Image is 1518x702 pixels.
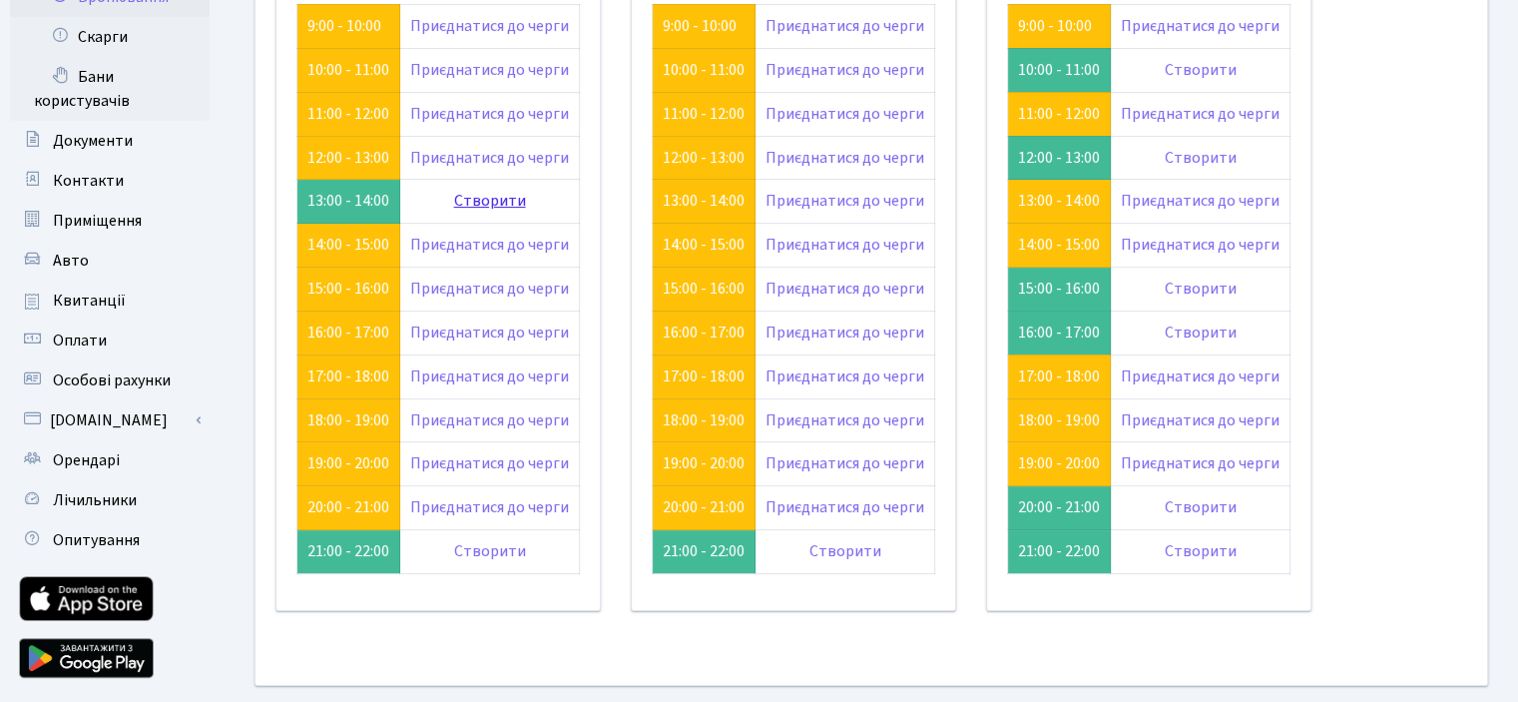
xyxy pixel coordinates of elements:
a: 20:00 - 21:00 [307,496,389,518]
a: 9:00 - 10:00 [1018,15,1092,37]
a: Створити [1165,496,1237,518]
a: Приєднатися до черги [410,365,569,387]
a: Приєднатися до черги [1121,190,1279,212]
td: 21:00 - 22:00 [1008,530,1111,574]
a: Приєднатися до черги [765,234,924,256]
a: Приєднатися до черги [1121,409,1279,431]
a: Приєднатися до черги [765,103,924,125]
span: Орендарі [53,449,120,471]
a: 19:00 - 20:00 [307,452,389,474]
a: 15:00 - 16:00 [307,278,389,300]
a: Квитанції [10,281,210,321]
a: Створити [1165,278,1237,300]
a: Приєднатися до черги [410,409,569,431]
a: Приміщення [10,201,210,241]
a: 14:00 - 15:00 [1018,234,1100,256]
a: Приєднатися до черги [410,59,569,81]
span: Авто [53,250,89,272]
span: Контакти [53,170,124,192]
a: 14:00 - 15:00 [663,234,745,256]
a: Скарги [10,17,210,57]
a: Приєднатися до черги [765,59,924,81]
a: Приєднатися до черги [1121,365,1279,387]
a: Документи [10,121,210,161]
td: 15:00 - 16:00 [1008,268,1111,312]
span: Опитування [53,529,140,551]
a: 13:00 - 14:00 [663,190,745,212]
a: Приєднатися до черги [410,147,569,169]
a: Авто [10,241,210,281]
a: Приєднатися до черги [410,103,569,125]
span: Приміщення [53,210,142,232]
td: 10:00 - 11:00 [1008,48,1111,92]
a: Бани користувачів [10,57,210,121]
a: Приєднатися до черги [765,409,924,431]
a: 18:00 - 19:00 [1018,409,1100,431]
td: 16:00 - 17:00 [1008,311,1111,354]
a: 12:00 - 13:00 [307,147,389,169]
a: Створити [454,190,526,212]
a: Створити [1165,322,1237,344]
a: 14:00 - 15:00 [307,234,389,256]
a: 16:00 - 17:00 [663,322,745,344]
a: Приєднатися до черги [1121,103,1279,125]
a: 11:00 - 12:00 [663,103,745,125]
a: Орендарі [10,440,210,480]
a: 9:00 - 10:00 [307,15,381,37]
a: 18:00 - 19:00 [307,409,389,431]
td: 21:00 - 22:00 [297,530,400,574]
a: Приєднатися до черги [1121,234,1279,256]
a: Приєднатися до черги [410,452,569,474]
span: Особові рахунки [53,369,171,391]
a: Створити [809,540,881,562]
a: Створити [1165,540,1237,562]
td: 21:00 - 22:00 [653,530,756,574]
a: Контакти [10,161,210,201]
a: Приєднатися до черги [765,15,924,37]
a: Приєднатися до черги [765,452,924,474]
a: Створити [1165,59,1237,81]
a: Приєднатися до черги [765,496,924,518]
a: Приєднатися до черги [765,278,924,300]
a: 11:00 - 12:00 [307,103,389,125]
td: 13:00 - 14:00 [297,180,400,224]
a: 18:00 - 19:00 [663,409,745,431]
a: Приєднатися до черги [765,365,924,387]
a: 17:00 - 18:00 [663,365,745,387]
a: 19:00 - 20:00 [663,452,745,474]
td: 12:00 - 13:00 [1008,136,1111,180]
span: Документи [53,130,133,152]
a: Особові рахунки [10,360,210,400]
a: Приєднатися до черги [765,147,924,169]
a: Приєднатися до черги [410,15,569,37]
a: Приєднатися до черги [410,496,569,518]
a: Оплати [10,321,210,360]
a: [DOMAIN_NAME] [10,400,210,440]
a: 15:00 - 16:00 [663,278,745,300]
a: 19:00 - 20:00 [1018,452,1100,474]
a: Приєднатися до черги [1121,452,1279,474]
a: Приєднатися до черги [765,322,924,344]
a: 17:00 - 18:00 [307,365,389,387]
a: 13:00 - 14:00 [1018,190,1100,212]
span: Лічильники [53,489,137,511]
a: 20:00 - 21:00 [663,496,745,518]
a: 10:00 - 11:00 [307,59,389,81]
a: 17:00 - 18:00 [1018,365,1100,387]
span: Квитанції [53,290,126,312]
a: Лічильники [10,480,210,520]
span: Оплати [53,330,107,351]
a: Створити [1165,147,1237,169]
a: Приєднатися до черги [410,322,569,344]
a: 9:00 - 10:00 [663,15,737,37]
a: 11:00 - 12:00 [1018,103,1100,125]
a: 16:00 - 17:00 [307,322,389,344]
a: Приєднатися до черги [410,278,569,300]
a: 12:00 - 13:00 [663,147,745,169]
a: Опитування [10,520,210,560]
td: 20:00 - 21:00 [1008,486,1111,530]
a: Приєднатися до черги [765,190,924,212]
a: Створити [454,540,526,562]
a: Приєднатися до черги [1121,15,1279,37]
a: Приєднатися до черги [410,234,569,256]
